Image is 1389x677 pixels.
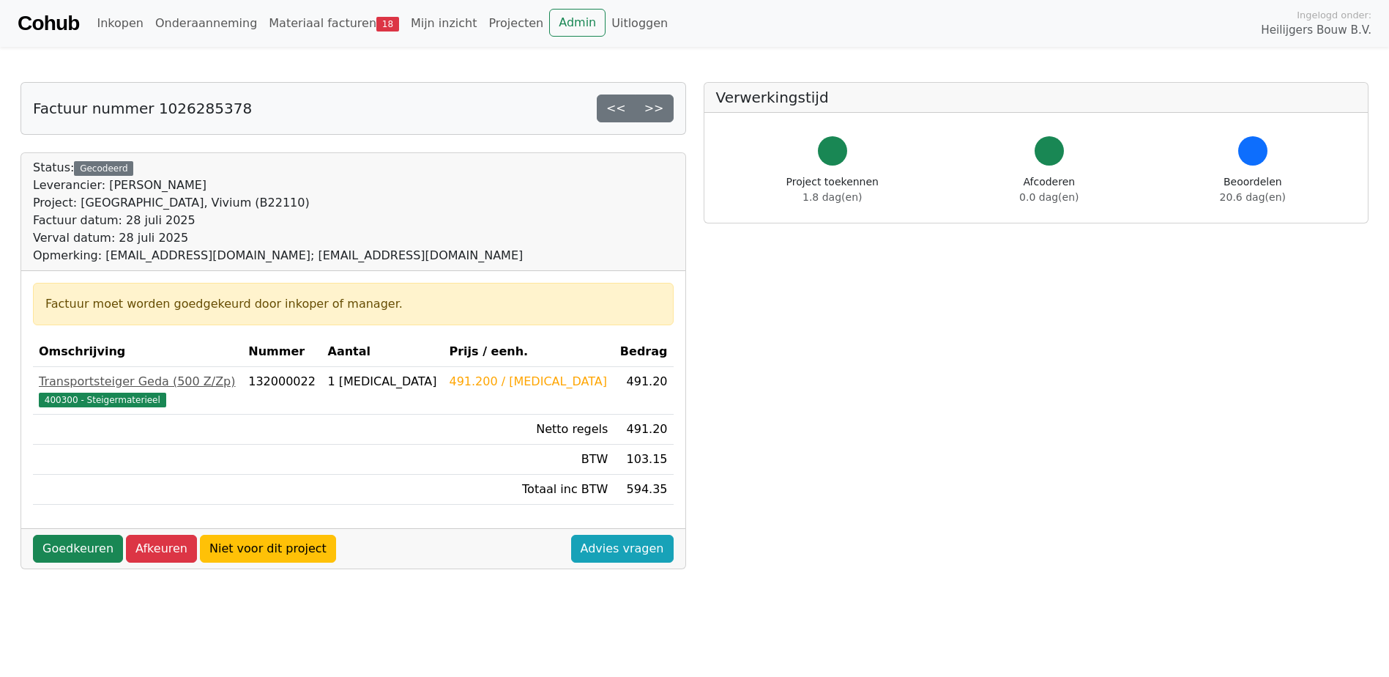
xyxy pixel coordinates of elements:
a: Onderaanneming [149,9,263,38]
div: Transportsteiger Geda (500 Z/Zp) [39,373,237,391]
div: Gecodeerd [74,161,133,176]
h5: Factuur nummer 1026285378 [33,100,252,117]
div: Verval datum: 28 juli 2025 [33,229,523,247]
a: << [597,95,636,122]
div: Factuur moet worden goedgekeurd door inkoper of manager. [45,295,661,313]
a: Materiaal facturen18 [263,9,405,38]
a: Admin [549,9,606,37]
div: Opmerking: [EMAIL_ADDRESS][DOMAIN_NAME]; [EMAIL_ADDRESS][DOMAIN_NAME] [33,247,523,264]
td: Netto regels [443,415,614,445]
td: 132000022 [242,367,321,415]
td: 103.15 [614,445,673,475]
a: Cohub [18,6,79,41]
span: 400300 - Steigermaterieel [39,393,166,407]
a: Projecten [483,9,549,38]
span: 0.0 dag(en) [1019,191,1079,203]
a: Advies vragen [571,535,674,563]
td: BTW [443,445,614,475]
span: Ingelogd onder: [1297,8,1371,22]
a: Afkeuren [126,535,197,563]
td: 491.20 [614,367,673,415]
a: Mijn inzicht [405,9,483,38]
a: Transportsteiger Geda (500 Z/Zp)400300 - Steigermaterieel [39,373,237,408]
a: Goedkeuren [33,535,123,563]
td: 594.35 [614,475,673,505]
div: Status: [33,159,523,264]
a: Niet voor dit project [200,535,336,563]
div: Project toekennen [786,174,879,205]
a: Uitloggen [606,9,674,38]
div: Leverancier: [PERSON_NAME] [33,177,523,194]
h5: Verwerkingstijd [716,89,1357,106]
span: Heilijgers Bouw B.V. [1261,22,1371,39]
span: 18 [376,17,399,32]
div: Factuur datum: 28 juli 2025 [33,212,523,229]
th: Omschrijving [33,337,242,367]
span: 20.6 dag(en) [1220,191,1286,203]
div: Project: [GEOGRAPHIC_DATA], Vivium (B22110) [33,194,523,212]
span: 1.8 dag(en) [803,191,862,203]
a: Inkopen [91,9,149,38]
div: 1 [MEDICAL_DATA] [328,373,438,391]
a: >> [635,95,674,122]
td: 491.20 [614,415,673,445]
th: Nummer [242,337,321,367]
div: Afcoderen [1019,174,1079,205]
th: Aantal [322,337,444,367]
div: Beoordelen [1220,174,1286,205]
th: Prijs / eenh. [443,337,614,367]
div: 491.200 / [MEDICAL_DATA] [449,373,608,391]
td: Totaal inc BTW [443,475,614,505]
th: Bedrag [614,337,673,367]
